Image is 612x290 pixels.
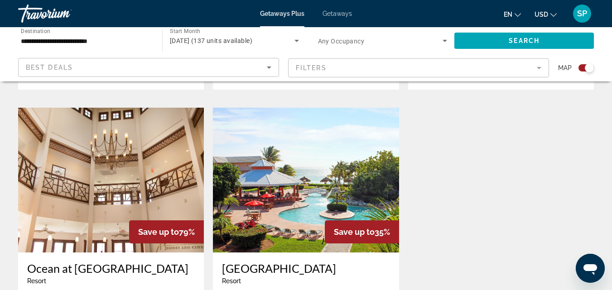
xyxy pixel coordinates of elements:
a: Ocean at [GEOGRAPHIC_DATA] [27,261,195,275]
iframe: Button to launch messaging window [576,254,605,283]
img: 4215O01X.jpg [213,108,399,252]
span: Resort [27,277,46,285]
button: Search [454,33,594,49]
span: Save up to [334,227,375,237]
button: Change currency [535,8,557,21]
span: Destination [21,28,50,34]
button: Change language [504,8,521,21]
mat-select: Sort by [26,62,271,73]
span: Best Deals [26,64,73,71]
span: [DATE] (137 units available) [170,37,252,44]
img: ii_otd1.jpg [18,108,204,252]
a: Travorium [18,2,109,25]
span: Search [509,37,540,44]
span: Start Month [170,28,200,34]
span: SP [577,9,587,18]
span: Save up to [138,227,179,237]
span: USD [535,11,548,18]
button: Filter [288,58,549,78]
span: en [504,11,512,18]
div: 79% [129,220,204,243]
a: Getaways Plus [260,10,304,17]
span: Any Occupancy [318,38,365,45]
span: Resort [222,277,241,285]
span: Map [558,62,572,74]
a: Getaways [323,10,352,17]
a: [GEOGRAPHIC_DATA] [222,261,390,275]
div: 35% [325,220,399,243]
button: User Menu [570,4,594,23]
